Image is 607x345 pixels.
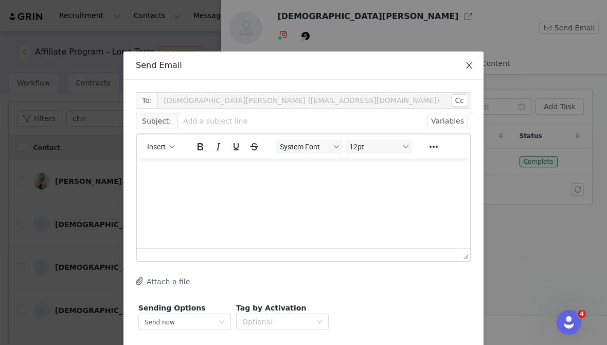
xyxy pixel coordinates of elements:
[245,140,263,154] button: Strikethrough
[557,310,581,335] iframe: Intercom live chat
[276,140,343,154] button: Fonts
[316,319,323,326] i: icon: down
[465,61,473,70] i: icon: close
[349,143,400,151] span: 12pt
[455,51,484,80] button: Close
[209,140,227,154] button: Italic
[219,319,225,326] i: icon: down
[136,92,157,109] span: To:
[177,113,471,129] input: Add a subject line
[191,140,209,154] button: Bold
[136,113,177,129] span: Subject:
[136,275,190,287] button: Attach a file
[138,304,206,312] span: Sending Options
[137,159,470,248] iframe: Rich Text Area
[143,140,178,154] button: Insert
[459,249,470,261] div: Press the Up and Down arrow keys to resize the editor.
[345,140,412,154] button: Font sizes
[147,143,166,151] span: Insert
[425,140,442,154] button: Reveal or hide additional toolbar items
[578,310,586,318] span: 4
[236,304,306,312] span: Tag by Activation
[280,143,330,151] span: System Font
[136,60,471,71] div: Send Email
[242,317,311,327] div: Optional
[145,319,175,326] span: Send now
[227,140,245,154] button: Underline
